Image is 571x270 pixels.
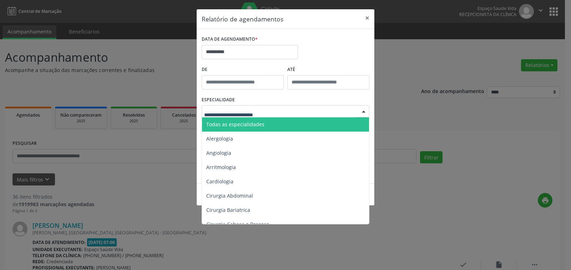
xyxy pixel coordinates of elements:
[206,121,264,128] span: Todas as especialidades
[202,64,284,75] label: De
[206,164,236,170] span: Arritmologia
[202,34,258,45] label: DATA DE AGENDAMENTO
[206,149,231,156] span: Angiologia
[206,192,253,199] span: Cirurgia Abdominal
[202,14,283,24] h5: Relatório de agendamentos
[202,95,235,106] label: ESPECIALIDADE
[206,221,269,228] span: Cirurgia Cabeça e Pescoço
[206,207,250,213] span: Cirurgia Bariatrica
[287,64,369,75] label: ATÉ
[206,178,233,185] span: Cardiologia
[360,9,374,27] button: Close
[206,135,233,142] span: Alergologia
